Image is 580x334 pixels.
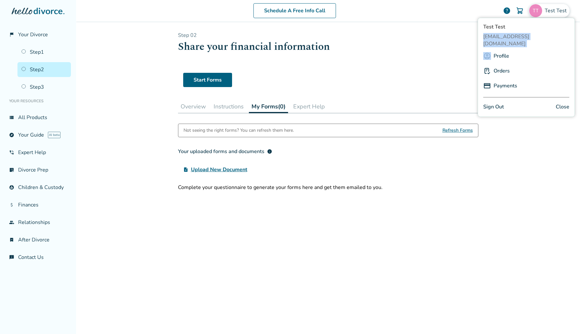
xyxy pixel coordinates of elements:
span: bookmark_check [9,237,14,242]
a: view_listAll Products [5,110,71,125]
a: Schedule A Free Info Call [253,3,336,18]
span: chat_info [9,255,14,260]
a: account_childChildren & Custody [5,180,71,195]
img: P [483,67,491,75]
span: upload_file [183,167,188,172]
button: Overview [178,100,208,113]
a: chat_infoContact Us [5,250,71,265]
button: My Forms(0) [249,100,288,113]
div: Complete your questionnaire to generate your forms here and get them emailed to you. [178,184,478,191]
span: Upload New Document [191,166,247,173]
a: exploreYour GuideAI beta [5,128,71,142]
a: phone_in_talkExpert Help [5,145,71,160]
span: account_child [9,185,14,190]
h1: Share your financial information [178,39,478,55]
a: attach_moneyFinances [5,197,71,212]
button: Expert Help [291,100,328,113]
a: Sign Out [483,103,504,111]
a: list_alt_checkDivorce Prep [5,162,71,177]
a: Payments [494,80,517,92]
a: Orders [494,65,510,77]
span: group [9,220,14,225]
a: help [503,7,511,15]
span: Close [556,103,569,111]
span: info [267,149,272,154]
iframe: Chat Widget [548,303,580,334]
img: A [483,52,491,60]
a: bookmark_checkAfter Divorce [5,232,71,247]
span: attach_money [9,202,14,207]
a: Profile [494,50,509,62]
span: AI beta [48,132,61,138]
img: Cart [516,7,524,15]
p: Step 0 2 [178,32,478,39]
a: Step3 [17,80,71,95]
span: [EMAIL_ADDRESS][DOMAIN_NAME] [483,33,569,47]
span: Your Divorce [18,31,48,38]
li: Your Resources [5,95,71,107]
span: Test Test [483,23,569,30]
img: P [483,82,491,90]
div: Your uploaded forms and documents [178,148,272,155]
span: Test Test [545,7,569,14]
a: Step1 [17,45,71,60]
button: Instructions [211,100,246,113]
div: Not seeing the right forms? You can refresh them here. [184,124,294,137]
span: list_alt_check [9,167,14,173]
a: flag_2Your Divorce [5,27,71,42]
img: sephiroth.jedidiah@freedrops.org [529,4,542,17]
span: phone_in_talk [9,150,14,155]
a: Step2 [17,62,71,77]
span: flag_2 [9,32,14,37]
a: groupRelationships [5,215,71,230]
span: explore [9,132,14,138]
span: view_list [9,115,14,120]
span: Refresh Forms [442,124,473,137]
a: Start Forms [183,73,232,87]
